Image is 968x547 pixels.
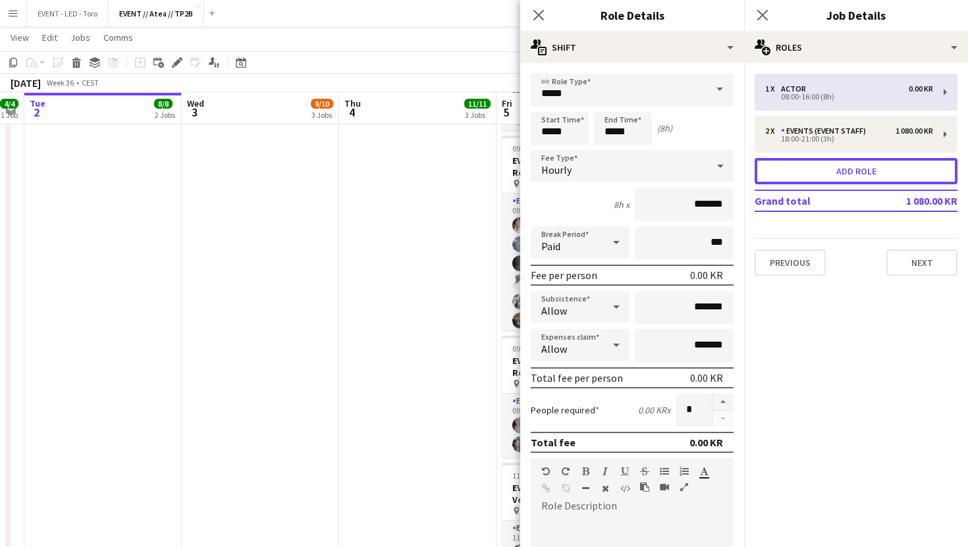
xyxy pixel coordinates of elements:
span: 11/11 [464,99,491,109]
span: 2 [28,105,45,120]
span: Fri [502,97,512,109]
div: 1 080.00 KR [896,126,933,136]
button: Unordered List [660,466,669,477]
span: Thu [344,97,361,109]
a: Jobs [65,29,95,46]
label: People required [531,404,599,416]
app-card-role: Events (Event Staff)9/909:00-16:30 (7h30m)[PERSON_NAME][PERSON_NAME]Malk Adwan[PERSON_NAME][PERSO... [502,194,649,391]
button: Insert video [660,482,669,492]
span: Week 36 [43,78,76,88]
div: Shift [520,32,744,63]
button: Add role [755,158,957,184]
div: 3 Jobs [311,110,333,120]
span: Allow [541,342,567,355]
div: 2 Jobs [155,110,175,120]
div: CEST [82,78,99,88]
h3: Job Details [744,7,968,24]
div: 1 x [765,84,781,93]
button: HTML Code [620,483,630,494]
div: 0.00 KR [690,371,723,384]
button: Previous [755,249,826,276]
div: Fee per person [531,269,597,282]
h3: Role Details [520,7,744,24]
span: View [11,32,29,43]
span: Edit [42,32,57,43]
span: 9/10 [311,99,333,109]
a: Comms [98,29,138,46]
div: Events (Event Staff) [781,126,871,136]
button: Ordered List [680,466,689,477]
button: Underline [620,466,630,477]
div: 0.00 KR [690,269,723,282]
app-card-role: Events (Event Staff)2/209:00-18:00 (9h)Angelen Riseo Ring[PERSON_NAME] [502,394,649,457]
button: Horizontal Line [581,483,590,494]
button: Paste as plain text [640,482,649,492]
span: 3 [185,105,204,120]
div: [DATE] [11,76,41,90]
span: Allow [541,304,567,317]
div: (8h) [657,122,672,134]
span: 5 [500,105,512,120]
app-job-card: 09:00-18:00 (9h)2/2EVENT // Atea // TP2B // Registrering partnere Oslofjord1 RoleEvents (Event St... [502,336,649,457]
button: Fullscreen [680,482,689,492]
span: Wed [187,97,204,109]
div: 0.00 KR [909,84,933,93]
td: Grand total [755,190,874,211]
span: 09:00-19:30 (10h30m) [512,143,585,153]
button: Clear Formatting [601,483,610,494]
div: 18:00-21:00 (3h) [765,136,933,142]
div: Actor [781,84,811,93]
h3: EVENT // Atea // TP2B // Veiviser [GEOGRAPHIC_DATA] S [502,482,649,506]
div: 0.00 KR x [638,404,670,416]
div: Roles [744,32,968,63]
span: 09:00-18:00 (9h) [512,344,566,353]
div: 1 Job [1,110,18,120]
span: Jobs [70,32,90,43]
button: Strikethrough [640,466,649,477]
div: Total fee [531,436,576,449]
span: 11:00-13:00 (2h) [512,471,566,481]
button: EVENT // Atea // TP2B [109,1,204,26]
div: 3 Jobs [465,110,490,120]
button: Undo [541,466,551,477]
td: 1 080.00 KR [874,190,957,211]
span: Paid [541,240,560,253]
div: 2 x [765,126,781,136]
span: 8/8 [154,99,173,109]
div: Total fee per person [531,371,623,384]
h3: EVENT // Atea // TP2B // Registrering [502,155,649,178]
button: Text Color [699,466,709,477]
button: Redo [561,466,570,477]
h3: EVENT // Atea // TP2B // Registrering partnere [502,355,649,378]
span: 4 [342,105,361,120]
a: View [5,29,34,46]
button: Next [886,249,957,276]
div: 08:00-16:00 (8h) [765,93,933,100]
span: Comms [103,32,133,43]
span: Hourly [541,163,572,176]
a: Edit [37,29,63,46]
button: Italic [601,466,610,477]
app-job-card: 09:00-19:30 (10h30m)20/20EVENT // Atea // TP2B // Registrering Oslofjord4 RolesEvents (Event Staf... [502,136,649,330]
button: Bold [581,466,590,477]
button: Increase [713,394,734,411]
button: EVENT - LED - Toro [27,1,109,26]
span: Tue [30,97,45,109]
div: 0.00 KR [689,436,723,449]
div: 8h x [614,199,630,211]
